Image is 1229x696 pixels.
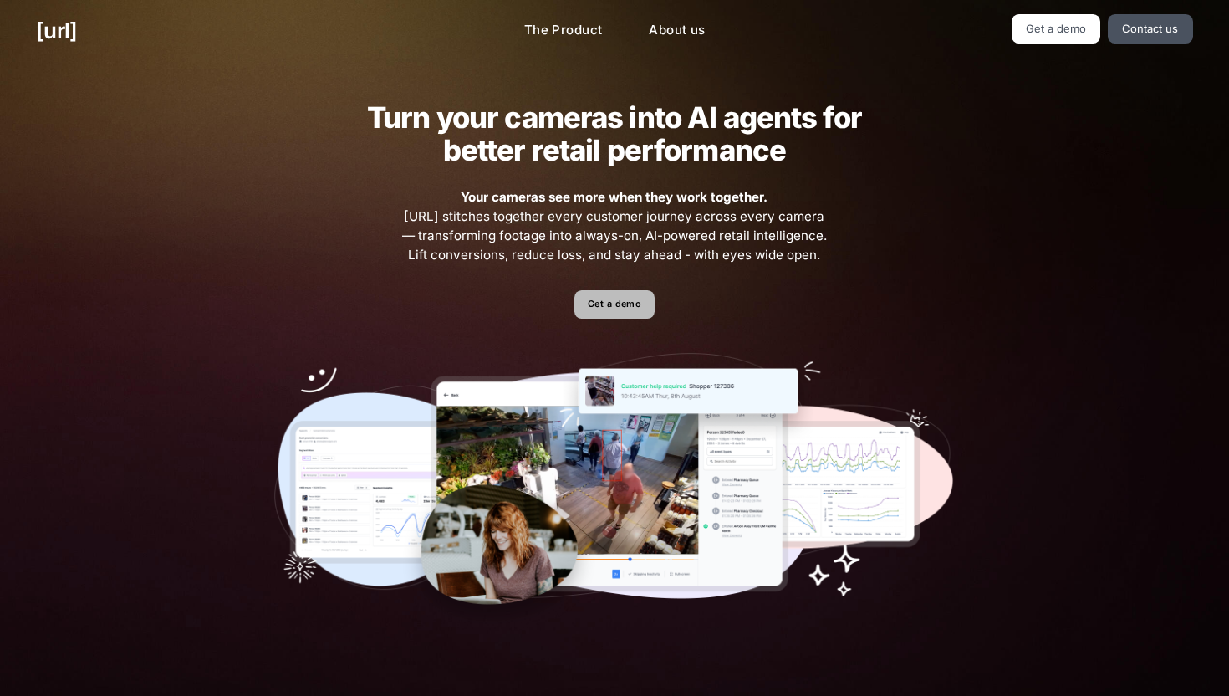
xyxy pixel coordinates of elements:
[341,101,888,166] h2: Turn your cameras into AI agents for better retail performance
[1012,14,1101,43] a: Get a demo
[400,188,829,264] span: [URL] stitches together every customer journey across every camera — transforming footage into al...
[274,353,956,630] img: Our tools
[574,290,654,320] a: Get a demo
[36,14,77,47] a: [URL]
[635,14,718,47] a: About us
[461,189,767,205] strong: Your cameras see more when they work together.
[511,14,616,47] a: The Product
[1108,14,1193,43] a: Contact us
